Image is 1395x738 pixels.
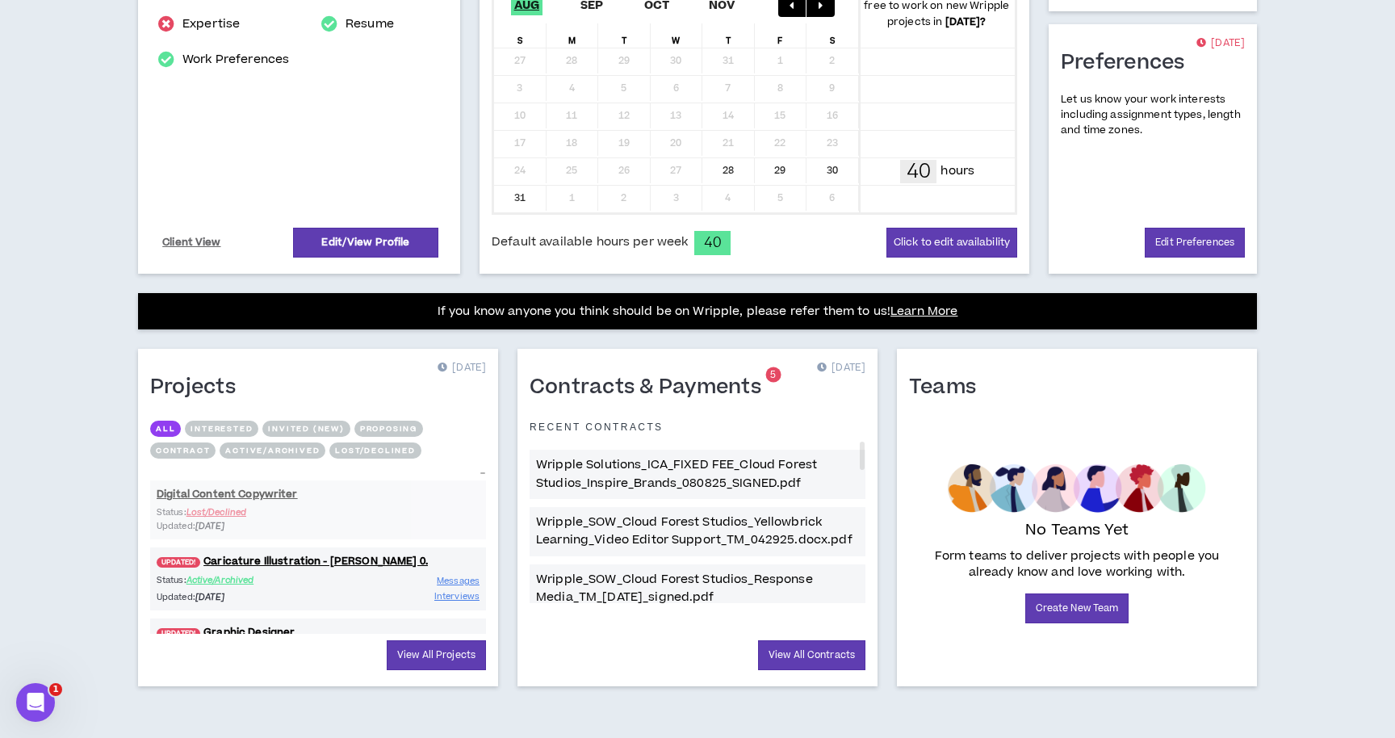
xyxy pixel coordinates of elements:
[434,589,480,604] a: Interviews
[890,303,957,320] a: Learn More
[536,456,859,493] p: Wripple Solutions_ICA_FIXED FEE_Cloud Forest Studios_Inspire_Brands_080825_SIGNED.pdf
[915,548,1238,581] p: Form teams to deliver projects with people you already know and love working with.
[945,15,987,29] b: [DATE] ?
[755,23,807,48] div: F
[494,23,547,48] div: S
[150,554,486,569] a: UPDATED!Caricature Illustration - [PERSON_NAME] 0.
[437,575,480,587] span: Messages
[16,683,55,722] iframe: Intercom live chat
[438,302,958,321] p: If you know anyone you think should be on Wripple, please refer them to us!
[1025,519,1129,542] p: No Teams Yet
[49,683,62,696] span: 1
[530,450,865,499] a: Wripple Solutions_ICA_FIXED FEE_Cloud Forest Studios_Inspire_Brands_080825_SIGNED.pdf
[530,507,865,556] a: Wripple_SOW_Cloud Forest Studios_Yellowbrick Learning_Video Editor Support_TM_042925.docx.pdf
[817,360,865,376] p: [DATE]
[157,573,318,587] p: Status:
[293,228,438,258] a: Edit/View Profile
[806,23,859,48] div: S
[434,590,480,602] span: Interviews
[182,15,240,34] a: Expertise
[702,23,755,48] div: T
[150,625,486,640] a: UPDATED!Graphic Designer
[1025,593,1129,623] a: Create New Team
[940,162,974,180] p: hours
[536,571,859,607] p: Wripple_SOW_Cloud Forest Studios_Response Media_TM_[DATE]_signed.pdf
[758,640,865,670] a: View All Contracts
[387,640,486,670] a: View All Projects
[437,573,480,589] a: Messages
[157,590,318,604] p: Updated:
[160,229,224,257] a: Client View
[770,368,776,382] span: 5
[530,375,773,400] h1: Contracts & Payments
[1145,228,1245,258] a: Edit Preferences
[150,421,181,437] button: All
[157,557,200,568] span: UPDATED!
[354,421,423,437] button: Proposing
[438,360,486,376] p: [DATE]
[547,23,599,48] div: M
[220,442,325,459] button: Active/Archived
[536,514,859,550] p: Wripple_SOW_Cloud Forest Studios_Yellowbrick Learning_Video Editor Support_TM_042925.docx.pdf
[492,233,688,251] span: Default available hours per week
[886,228,1017,258] button: Click to edit availability
[1196,36,1245,52] p: [DATE]
[195,591,225,603] i: [DATE]
[262,421,350,437] button: Invited (new)
[530,564,865,614] a: Wripple_SOW_Cloud Forest Studios_Response Media_TM_[DATE]_signed.pdf
[182,50,289,69] a: Work Preferences
[186,574,254,586] span: Active/Archived
[598,23,651,48] div: T
[157,628,200,639] span: UPDATED!
[1061,50,1197,76] h1: Preferences
[150,442,216,459] button: Contract
[530,421,664,434] p: Recent Contracts
[329,442,421,459] button: Lost/Declined
[346,15,394,34] a: Resume
[185,421,258,437] button: Interested
[909,375,988,400] h1: Teams
[1061,92,1245,139] p: Let us know your work interests including assignment types, length and time zones.
[948,464,1205,513] img: empty
[150,375,248,400] h1: Projects
[651,23,703,48] div: W
[765,367,781,383] sup: 5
